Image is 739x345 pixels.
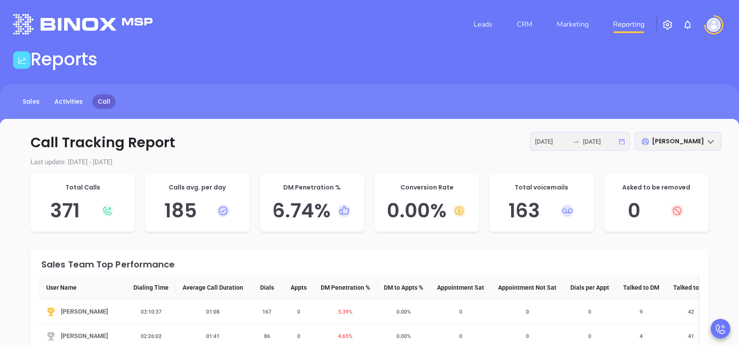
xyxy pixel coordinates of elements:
span: 42 [683,309,699,315]
span: 0 [292,333,305,339]
img: logo [13,14,153,34]
img: iconNotification [682,20,693,30]
span: 0.00 % [391,309,416,315]
span: swap-right [573,138,580,145]
span: 167 [257,309,277,315]
span: 01:08 [201,309,225,315]
span: 4 [634,333,648,339]
span: 0 [583,309,597,315]
th: Dials per Appt [563,276,616,300]
span: 03:10:37 [136,309,167,315]
th: Appointment Not Sat [491,276,563,300]
h5: 371 [39,199,126,223]
span: 02:26:02 [136,333,167,339]
span: 0 [521,333,534,339]
span: 0 [292,309,305,315]
h5: 163 [498,199,585,223]
div: Sales Team Top Performance [41,260,700,269]
span: 0 [454,333,468,339]
p: DM Penetration % [269,183,356,192]
a: Sales [17,95,45,109]
th: DM to Appts % [377,276,430,300]
th: Dials [250,276,284,300]
span: [PERSON_NAME] [61,307,108,317]
th: DM Penetration % [314,276,377,300]
p: Total Calls [39,183,126,192]
p: Call Tracking Report [17,132,722,153]
span: 4.65 % [333,333,358,339]
h5: 0.00 % [383,199,470,223]
span: 86 [259,333,275,339]
img: Top-YuorZo0z.svg [46,307,56,317]
h5: 0 [613,199,700,223]
span: to [573,138,580,145]
th: Average Call Duration [176,276,250,300]
span: 0 [521,309,534,315]
span: 01:41 [201,333,225,339]
span: [PERSON_NAME] [652,137,704,145]
th: User Name [39,276,126,300]
input: Start date [535,137,569,146]
p: Total voicemails [498,183,585,192]
img: user [707,18,721,32]
a: Marketing [553,16,592,33]
h5: 6.74 % [269,199,356,223]
th: Appointment Sat [430,276,491,300]
a: Call [92,95,115,109]
img: iconSetting [662,20,673,30]
p: Conversion Rate [383,183,470,192]
span: 0 [454,309,468,315]
span: 0.00 % [391,333,416,339]
span: [PERSON_NAME] [61,331,108,341]
span: 41 [683,333,699,339]
th: Talked to DM [616,276,666,300]
h5: 185 [154,199,241,223]
p: Calls avg. per day [154,183,241,192]
a: CRM [513,16,536,33]
input: End date [583,137,617,146]
a: Activities [49,95,88,109]
th: Appts [284,276,314,300]
th: Talked to GK [666,276,715,300]
th: Dialing Time [126,276,176,300]
a: Reporting [610,16,648,33]
span: 5.39 % [333,309,358,315]
p: Asked to be removed [613,183,700,192]
p: Last update: [DATE] - [DATE] [17,157,722,167]
img: Second-C4a_wmiL.svg [46,331,56,341]
h1: Reports [31,49,98,70]
span: 0 [583,333,597,339]
a: Leads [470,16,496,33]
span: 9 [634,309,648,315]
